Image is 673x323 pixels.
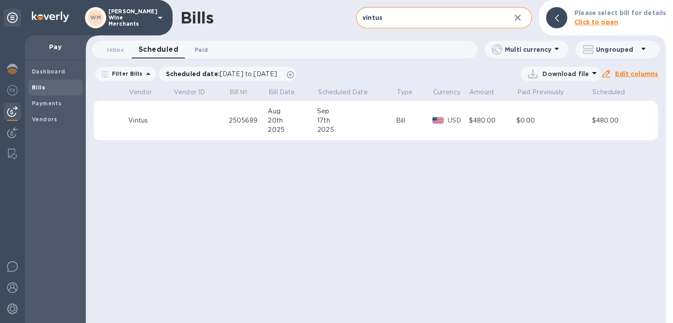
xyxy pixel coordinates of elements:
[397,88,413,97] p: Type
[269,88,295,97] p: Bill Date
[397,88,424,97] span: Type
[195,45,208,54] span: Paid
[318,88,368,97] p: Scheduled Date
[592,88,636,97] span: Scheduled
[318,88,379,97] span: Scheduled Date
[615,70,658,77] u: Edit columns
[596,45,638,54] p: Ungrouped
[592,116,649,125] div: $480.00
[469,88,506,97] span: Amount
[517,88,564,97] p: Paid Previously
[230,88,248,97] p: Bill №
[317,116,396,125] div: 17th
[32,12,69,22] img: Logo
[108,8,153,27] p: [PERSON_NAME] Wine Merchants
[159,67,296,81] div: Scheduled date:[DATE] to [DATE]
[592,88,625,97] p: Scheduled
[542,69,589,78] p: Download file
[230,88,259,97] span: Bill №
[32,100,62,107] b: Payments
[32,84,45,91] b: Bills
[229,116,268,125] div: 2505689
[433,88,461,97] p: Currency
[317,125,396,135] div: 2025
[7,85,18,96] img: Foreign exchange
[517,88,575,97] span: Paid Previously
[269,88,306,97] span: Bill Date
[166,69,282,78] p: Scheduled date :
[129,88,152,97] p: Vendor
[174,88,205,97] p: Vendor ID
[108,70,143,77] p: Filter Bills
[469,116,516,125] div: $480.00
[447,116,469,125] p: USD
[220,70,277,77] span: [DATE] to [DATE]
[574,9,666,16] b: Please select bill for details
[268,116,317,125] div: 20th
[469,88,494,97] p: Amount
[268,125,317,135] div: 2025
[574,19,618,26] b: Click to open
[138,43,178,56] span: Scheduled
[516,116,592,125] div: $0.00
[32,42,79,51] p: Pay
[32,116,58,123] b: Vendors
[128,116,173,125] div: Vintus
[317,107,396,116] div: Sep
[505,45,551,54] p: Multi currency
[174,88,216,97] span: Vendor ID
[432,117,444,123] img: USD
[181,8,213,27] h1: Bills
[32,68,65,75] b: Dashboard
[107,45,124,54] span: Inbox
[129,88,163,97] span: Vendor
[90,14,101,21] b: WM
[268,107,317,116] div: Aug
[4,9,21,27] div: Unpin categories
[396,116,432,125] div: Bill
